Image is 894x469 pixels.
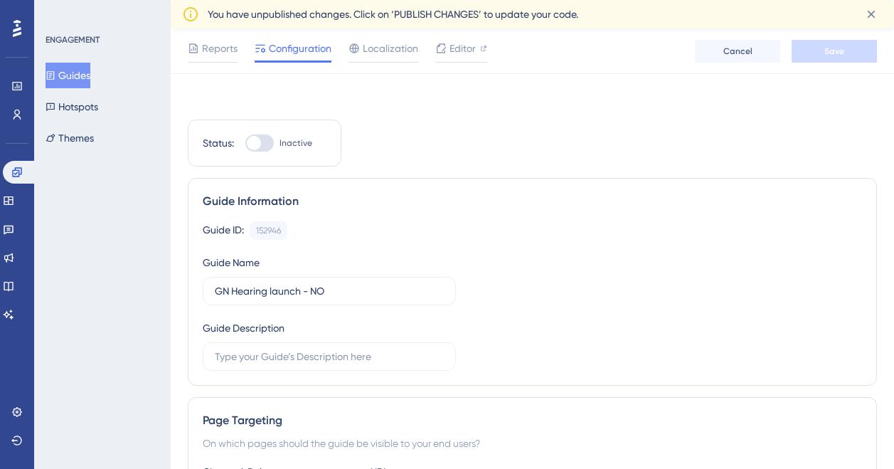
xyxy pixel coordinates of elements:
[215,283,444,299] input: Type your Guide’s Name here
[695,40,780,63] button: Cancel
[46,34,100,46] div: ENGAGEMENT
[269,40,331,57] span: Configuration
[203,254,260,271] div: Guide Name
[202,40,238,57] span: Reports
[203,412,862,429] div: Page Targeting
[792,40,877,63] button: Save
[46,94,98,120] button: Hotspots
[203,221,244,240] div: Guide ID:
[215,349,444,364] input: Type your Guide’s Description here
[208,6,578,23] span: You have unpublished changes. Click on ‘PUBLISH CHANGES’ to update your code.
[203,135,234,152] div: Status:
[280,137,312,149] span: Inactive
[256,225,281,236] div: 152946
[203,320,284,337] div: Guide Description
[363,40,418,57] span: Localization
[46,63,90,88] button: Guides
[46,125,94,151] button: Themes
[449,40,476,57] span: Editor
[203,193,862,210] div: Guide Information
[203,435,862,452] div: On which pages should the guide be visible to your end users?
[824,46,844,57] span: Save
[723,46,752,57] span: Cancel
